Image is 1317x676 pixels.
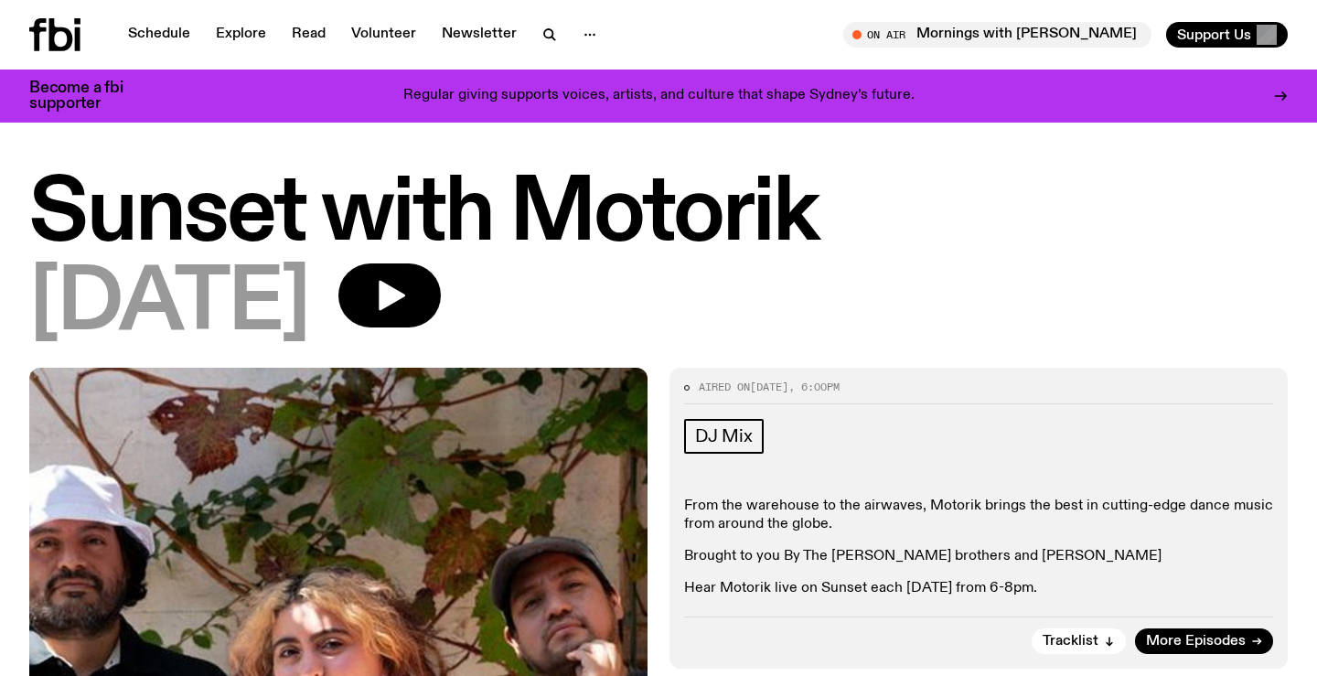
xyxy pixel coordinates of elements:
[1146,635,1246,649] span: More Episodes
[1032,628,1126,654] button: Tracklist
[340,22,427,48] a: Volunteer
[1177,27,1251,43] span: Support Us
[1135,628,1273,654] a: More Episodes
[684,548,1273,565] p: Brought to you By The [PERSON_NAME] brothers and [PERSON_NAME]
[403,88,915,104] p: Regular giving supports voices, artists, and culture that shape Sydney’s future.
[695,426,753,446] span: DJ Mix
[29,263,309,346] span: [DATE]
[843,22,1151,48] button: On AirMornings with [PERSON_NAME]
[117,22,201,48] a: Schedule
[431,22,528,48] a: Newsletter
[684,580,1273,597] p: Hear Motorik live on Sunset each [DATE] from 6-8pm.
[684,498,1273,532] p: From the warehouse to the airwaves, Motorik brings the best in cutting-edge dance music from arou...
[29,174,1288,256] h1: Sunset with Motorik
[788,380,840,394] span: , 6:00pm
[205,22,277,48] a: Explore
[684,419,764,454] a: DJ Mix
[750,380,788,394] span: [DATE]
[1166,22,1288,48] button: Support Us
[699,380,750,394] span: Aired on
[281,22,337,48] a: Read
[29,80,146,112] h3: Become a fbi supporter
[1043,635,1098,649] span: Tracklist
